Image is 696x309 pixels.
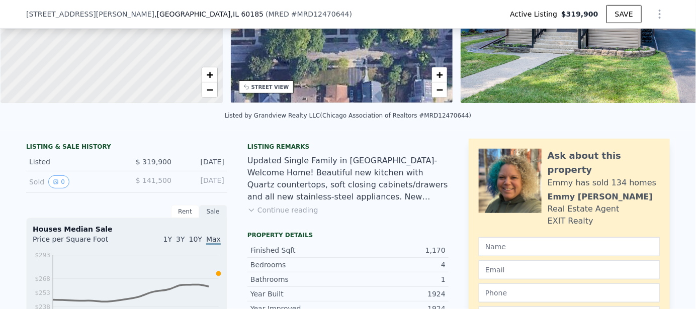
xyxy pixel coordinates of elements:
[202,82,217,97] a: Zoom out
[29,157,119,167] div: Listed
[35,275,50,282] tspan: $268
[176,235,185,243] span: 3Y
[548,149,660,177] div: Ask about this property
[291,10,350,18] span: # MRD12470644
[606,5,642,23] button: SAVE
[206,235,221,245] span: Max
[479,283,660,302] input: Phone
[136,176,171,184] span: $ 141,500
[247,205,318,215] button: Continue reading
[206,68,213,81] span: +
[247,231,449,239] div: Property details
[650,4,670,24] button: Show Options
[247,155,449,203] div: Updated Single Family in [GEOGRAPHIC_DATA]- Welcome Home! Beautiful new kitchen with Quartz count...
[251,83,289,91] div: STREET VIEW
[250,274,348,284] div: Bathrooms
[348,260,446,270] div: 4
[26,9,154,19] span: [STREET_ADDRESS][PERSON_NAME]
[189,235,202,243] span: 10Y
[180,175,224,188] div: [DATE]
[199,205,227,218] div: Sale
[266,9,352,19] div: ( )
[180,157,224,167] div: [DATE]
[171,205,199,218] div: Rent
[48,175,69,188] button: View historical data
[154,9,264,19] span: , [GEOGRAPHIC_DATA]
[510,9,561,19] span: Active Listing
[33,234,127,250] div: Price per Square Foot
[348,289,446,299] div: 1924
[561,9,598,19] span: $319,900
[269,10,289,18] span: MRED
[437,83,443,96] span: −
[231,10,264,18] span: , IL 60185
[548,191,653,203] div: Emmy [PERSON_NAME]
[163,235,172,243] span: 1Y
[29,175,119,188] div: Sold
[548,177,656,189] div: Emmy has sold 134 homes
[26,143,227,153] div: LISTING & SALE HISTORY
[548,215,593,227] div: EXIT Realty
[33,224,221,234] div: Houses Median Sale
[250,245,348,255] div: Finished Sqft
[250,260,348,270] div: Bedrooms
[225,112,472,119] div: Listed by Grandview Realty LLC (Chicago Association of Realtors #MRD12470644)
[250,289,348,299] div: Year Built
[136,158,171,166] span: $ 319,900
[432,82,447,97] a: Zoom out
[479,260,660,279] input: Email
[206,83,213,96] span: −
[548,203,620,215] div: Real Estate Agent
[202,67,217,82] a: Zoom in
[247,143,449,151] div: Listing remarks
[479,237,660,256] input: Name
[348,274,446,284] div: 1
[437,68,443,81] span: +
[348,245,446,255] div: 1,170
[432,67,447,82] a: Zoom in
[35,252,50,259] tspan: $293
[35,289,50,296] tspan: $253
